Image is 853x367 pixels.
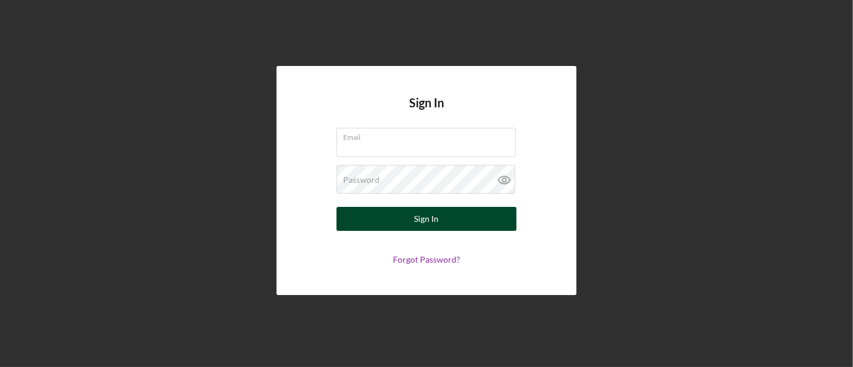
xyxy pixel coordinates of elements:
a: Forgot Password? [393,254,460,264]
label: Email [343,128,516,142]
div: Sign In [415,207,439,231]
button: Sign In [337,207,516,231]
label: Password [343,175,380,185]
h4: Sign In [409,96,444,128]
